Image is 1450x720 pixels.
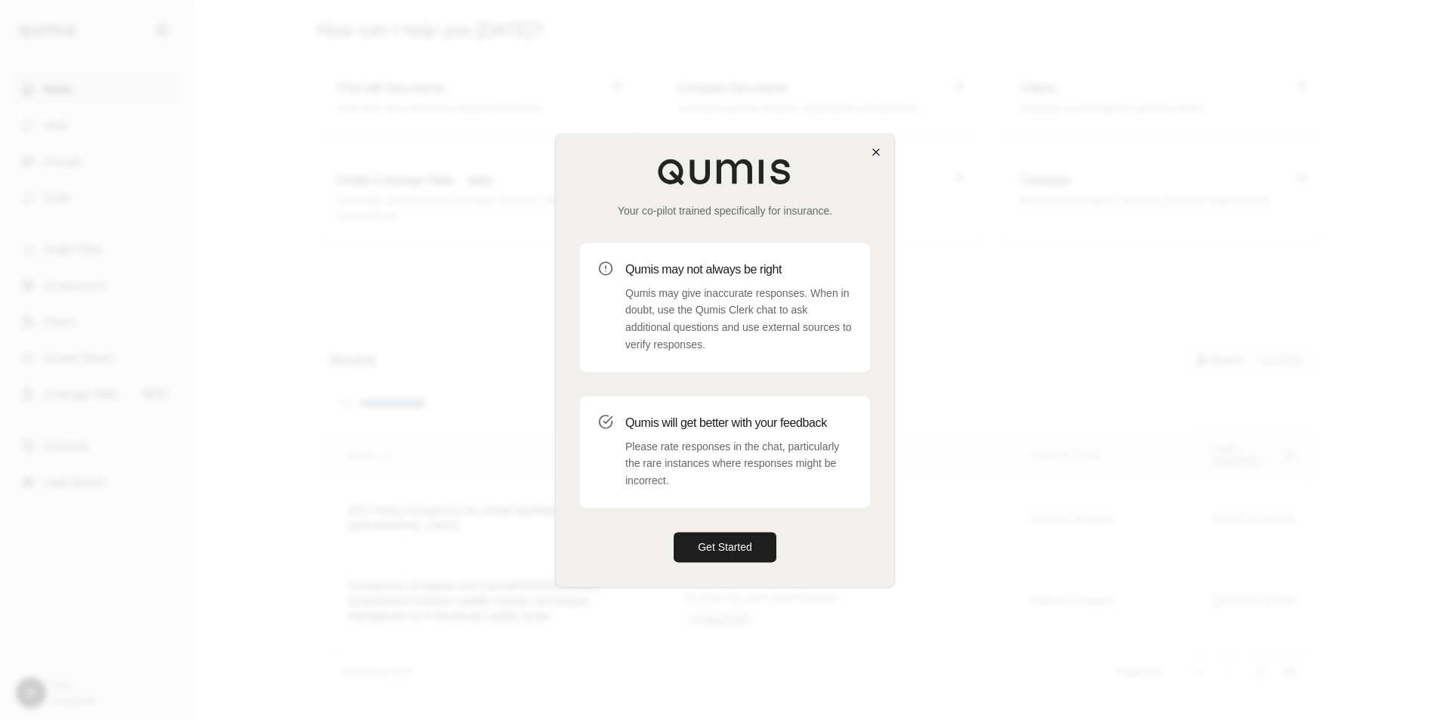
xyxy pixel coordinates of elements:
[580,203,870,218] p: Your co-pilot trained specifically for insurance.
[625,261,852,279] h3: Qumis may not always be right
[625,285,852,354] p: Qumis may give inaccurate responses. When in doubt, use the Qumis Clerk chat to ask additional qu...
[625,438,852,490] p: Please rate responses in the chat, particularly the rare instances where responses might be incor...
[625,414,852,432] h3: Qumis will get better with your feedback
[657,158,793,185] img: Qumis Logo
[674,532,776,562] button: Get Started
